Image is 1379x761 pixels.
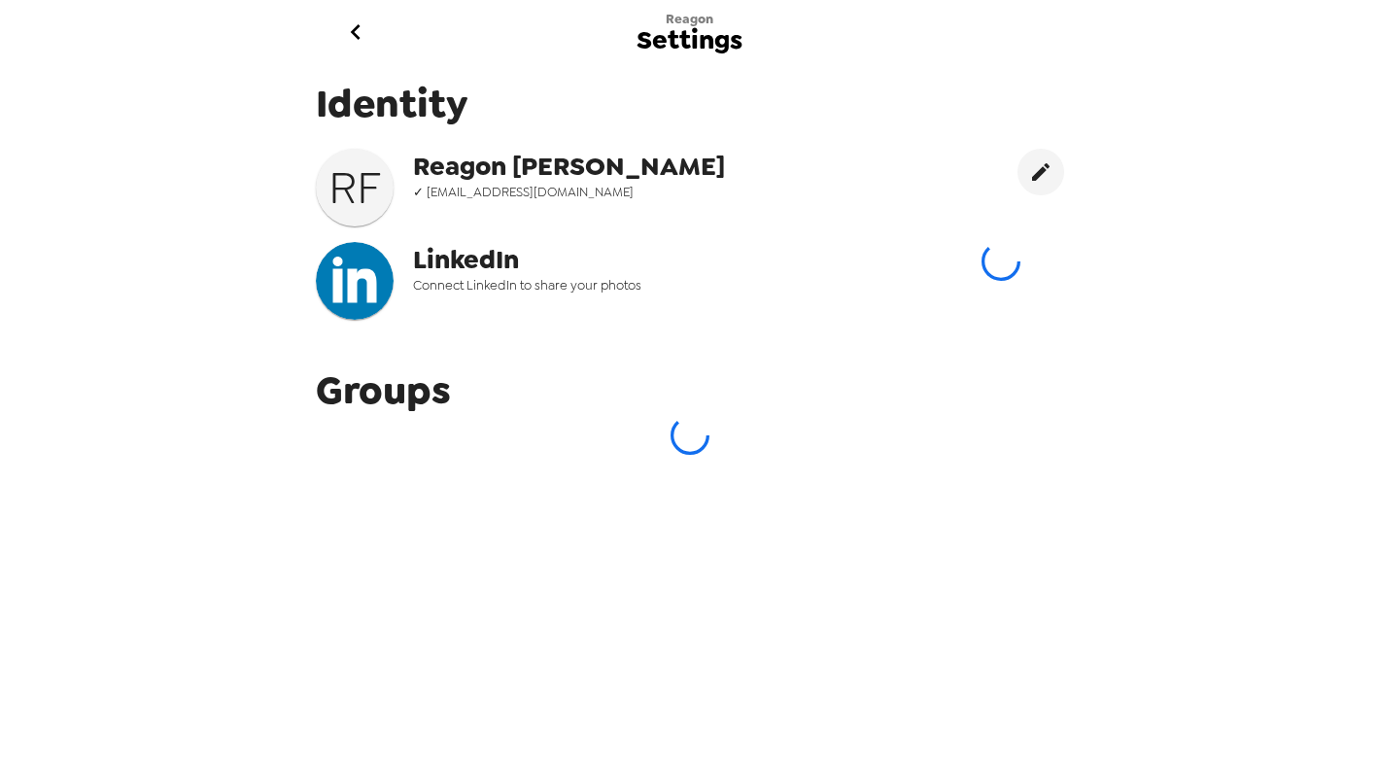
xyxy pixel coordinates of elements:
[316,242,394,320] img: headshotImg
[413,277,806,294] span: Connect LinkedIn to share your photos
[666,11,713,27] span: Reagon
[316,160,394,215] h3: R F
[413,242,806,277] span: LinkedIn
[637,27,742,53] span: Settings
[413,184,806,200] span: ✓ [EMAIL_ADDRESS][DOMAIN_NAME]
[316,78,1064,129] span: Identity
[316,364,451,416] span: Groups
[1017,149,1064,195] button: edit
[413,149,806,184] span: Reagon [PERSON_NAME]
